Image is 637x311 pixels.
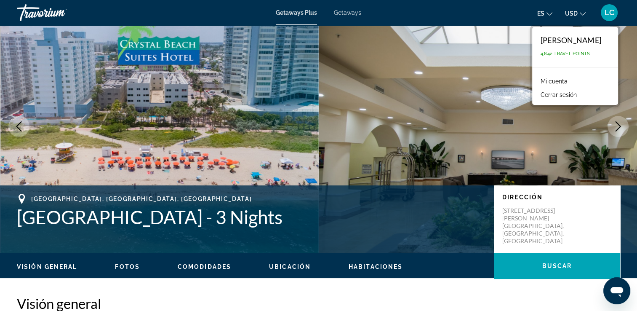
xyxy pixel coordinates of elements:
[537,10,544,17] span: es
[115,263,140,271] button: Fotos
[17,2,101,24] a: Travorium
[17,263,77,271] button: Visión general
[541,35,601,45] div: [PERSON_NAME]
[537,7,552,19] button: Change language
[536,76,572,87] a: Mi cuenta
[269,263,311,271] button: Ubicación
[598,4,620,21] button: User Menu
[603,277,630,304] iframe: Button to launch messaging window
[276,9,317,16] a: Getaways Plus
[605,8,614,17] span: LC
[178,263,231,271] button: Comodidades
[536,89,581,100] button: Cerrar sesión
[334,9,361,16] a: Getaways
[565,7,586,19] button: Change currency
[494,253,620,279] button: Buscar
[541,51,590,56] span: 4,842 Travel Points
[608,116,629,137] button: Next image
[349,263,402,271] button: Habitaciones
[502,207,570,245] p: [STREET_ADDRESS][PERSON_NAME] [GEOGRAPHIC_DATA], [GEOGRAPHIC_DATA], [GEOGRAPHIC_DATA]
[17,206,485,228] h1: [GEOGRAPHIC_DATA] - 3 Nights
[502,194,612,201] p: Dirección
[31,196,252,202] span: [GEOGRAPHIC_DATA], [GEOGRAPHIC_DATA], [GEOGRAPHIC_DATA]
[542,263,572,269] span: Buscar
[565,10,578,17] span: USD
[8,116,29,137] button: Previous image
